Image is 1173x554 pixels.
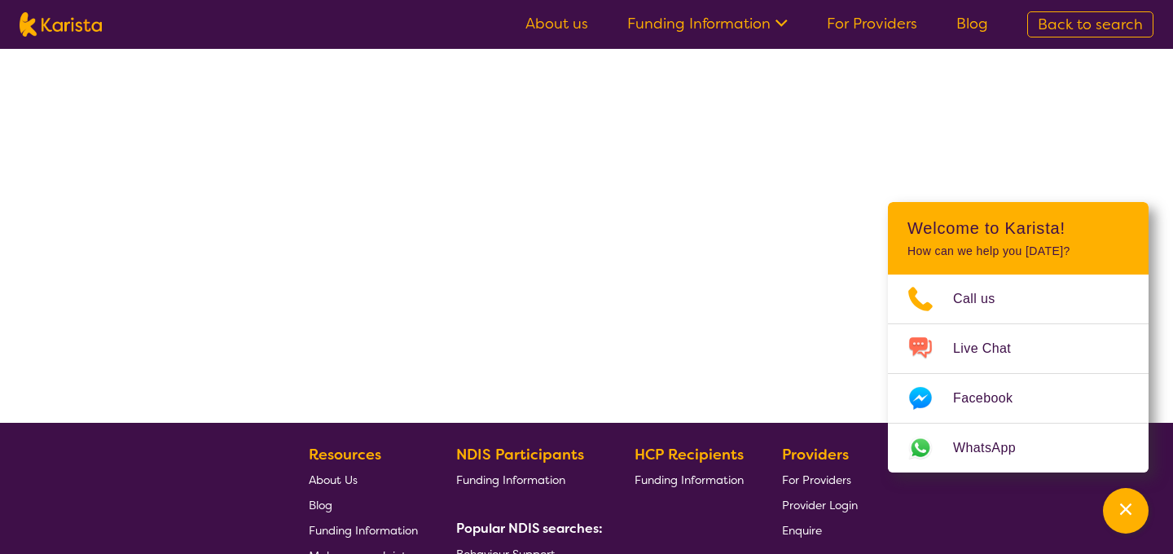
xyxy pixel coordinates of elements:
a: Back to search [1027,11,1153,37]
b: HCP Recipients [635,445,744,464]
a: Blog [309,492,418,517]
p: How can we help you [DATE]? [907,244,1129,258]
span: Blog [309,498,332,512]
img: Karista logo [20,12,102,37]
b: NDIS Participants [456,445,584,464]
span: Provider Login [782,498,858,512]
a: Funding Information [309,517,418,543]
a: For Providers [827,14,917,33]
b: Providers [782,445,849,464]
a: Funding Information [627,14,788,33]
a: Funding Information [456,467,596,492]
span: Funding Information [635,473,744,487]
span: Live Chat [953,336,1030,361]
span: About Us [309,473,358,487]
span: Funding Information [309,523,418,538]
span: Call us [953,287,1015,311]
span: Funding Information [456,473,565,487]
span: Back to search [1038,15,1143,34]
span: WhatsApp [953,436,1035,460]
a: Provider Login [782,492,858,517]
ul: Choose channel [888,275,1149,473]
a: For Providers [782,467,858,492]
button: Channel Menu [1103,488,1149,534]
a: Web link opens in a new tab. [888,424,1149,473]
div: Channel Menu [888,202,1149,473]
a: About Us [309,467,418,492]
span: Facebook [953,386,1032,411]
b: Popular NDIS searches: [456,520,603,537]
a: Enquire [782,517,858,543]
a: About us [525,14,588,33]
h2: Welcome to Karista! [907,218,1129,238]
span: Enquire [782,523,822,538]
span: For Providers [782,473,851,487]
b: Resources [309,445,381,464]
a: Funding Information [635,467,744,492]
a: Blog [956,14,988,33]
